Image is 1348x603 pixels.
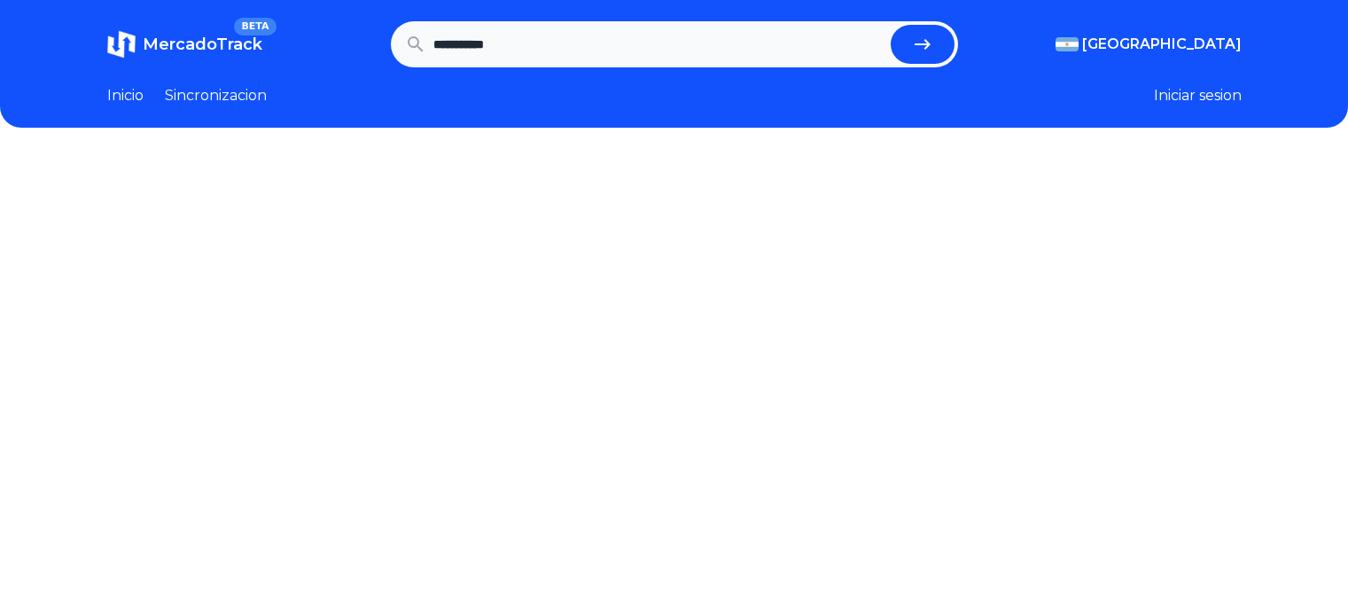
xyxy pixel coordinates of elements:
[143,35,262,54] span: MercadoTrack
[1056,34,1242,55] button: [GEOGRAPHIC_DATA]
[107,85,144,106] a: Inicio
[234,18,276,35] span: BETA
[1056,37,1079,51] img: Argentina
[1082,34,1242,55] span: [GEOGRAPHIC_DATA]
[107,30,136,59] img: MercadoTrack
[1154,85,1242,106] button: Iniciar sesion
[107,30,262,59] a: MercadoTrackBETA
[165,85,267,106] a: Sincronizacion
